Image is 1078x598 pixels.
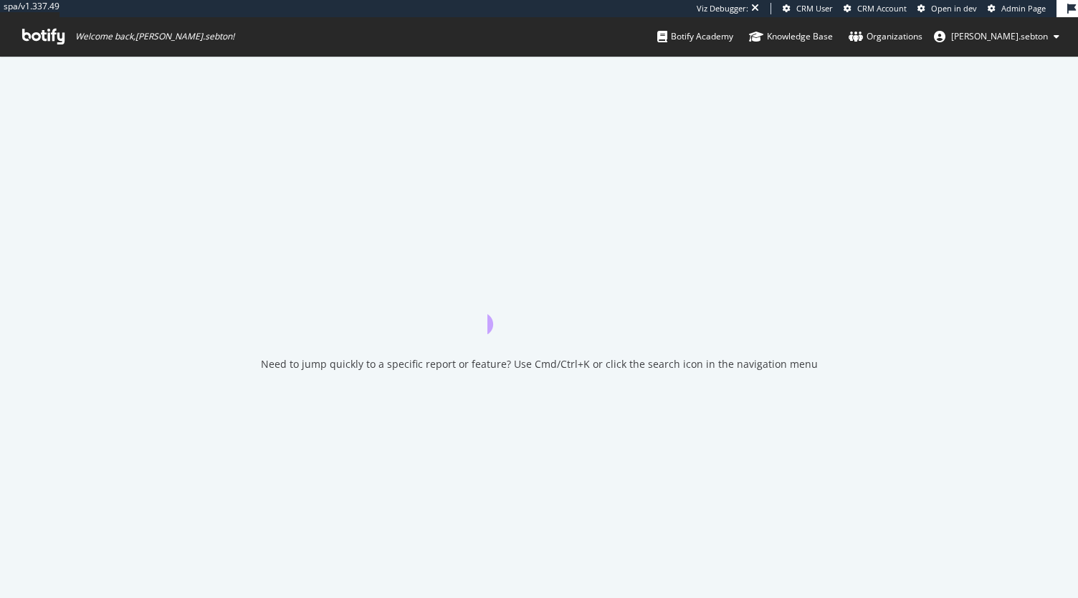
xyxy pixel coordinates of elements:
div: Organizations [849,29,922,44]
a: Knowledge Base [749,17,833,56]
span: Open in dev [931,3,977,14]
div: Need to jump quickly to a specific report or feature? Use Cmd/Ctrl+K or click the search icon in ... [261,357,818,371]
div: Viz Debugger: [697,3,748,14]
div: Knowledge Base [749,29,833,44]
div: animation [487,283,591,334]
span: CRM Account [857,3,907,14]
a: Organizations [849,17,922,56]
a: Open in dev [917,3,977,14]
button: [PERSON_NAME].sebton [922,25,1071,48]
span: anne.sebton [951,30,1048,42]
a: CRM Account [844,3,907,14]
span: Admin Page [1001,3,1046,14]
a: CRM User [783,3,833,14]
div: Botify Academy [657,29,733,44]
a: Admin Page [988,3,1046,14]
span: Welcome back, [PERSON_NAME].sebton ! [75,31,234,42]
a: Botify Academy [657,17,733,56]
span: CRM User [796,3,833,14]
